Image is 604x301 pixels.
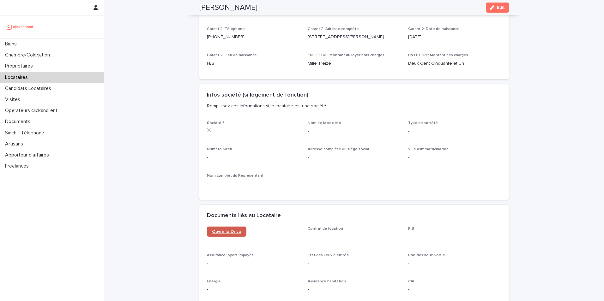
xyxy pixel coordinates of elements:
[207,253,254,257] span: Assurance loyers impayés
[207,227,246,237] a: Ouvrir le Drive
[212,229,241,234] span: Ouvrir le Drive
[207,260,300,267] p: -
[308,34,401,40] p: [STREET_ADDRESS][PERSON_NAME]
[408,286,501,293] p: -
[308,260,401,267] p: -
[486,3,509,13] button: Edit
[3,52,55,58] p: Chambre/Colocation
[3,97,25,103] p: Visites
[408,280,415,283] span: CAF
[3,163,34,169] p: Freelances
[408,154,501,161] p: -
[308,121,341,125] span: Nom de la société
[5,21,36,33] img: UCB0brd3T0yccxBKYDjQ
[3,119,35,125] p: Documents
[207,286,300,293] p: -
[3,41,22,47] p: Biens
[207,53,257,57] span: Garant 2: Lieu de naissance
[3,63,38,69] p: Propriétaires
[207,154,300,161] p: -
[207,174,263,178] span: Nom complet du Représentant
[408,128,501,135] p: -
[3,141,28,147] p: Artisans
[3,130,49,136] p: Sinch - Téléphone
[308,286,401,293] p: -
[408,253,445,257] span: État des lieux Sortie
[408,34,501,40] p: [DATE]
[199,3,257,12] h2: [PERSON_NAME]
[308,280,346,283] span: Assurance habitation
[408,60,501,67] p: Deux Cent Cinquante et Un
[308,27,359,31] span: Garant 2: Adresse complète
[308,147,369,151] span: Adresse complète du siège social
[207,121,224,125] span: Société ?
[207,147,232,151] span: Numéro Siren
[207,34,300,40] p: [PHONE_NUMBER]
[308,253,349,257] span: État des lieux d'entrée
[308,227,343,231] span: Contrat de location
[308,154,401,161] p: -
[207,60,300,67] p: FES
[408,260,501,267] p: -
[207,280,221,283] span: Énergie
[408,227,414,231] span: RiB
[3,86,56,91] p: Candidats Locataires
[207,103,499,109] p: Remplissez ces informations si le locataire est une société
[207,212,281,219] h2: Documents liés au Locataire
[207,180,300,187] p: -
[308,128,401,135] p: -
[3,152,54,158] p: Apporteur d'affaires
[408,27,460,31] span: Garant 2: Date de naissance
[408,234,501,240] p: -
[207,27,245,31] span: Garant 2: Téléphone
[308,60,401,67] p: Mille Treize
[408,53,468,57] span: EN LETTRE: Montant des charges
[408,147,449,151] span: Ville d'immatriculation
[3,74,33,80] p: Locataires
[497,5,505,10] span: Edit
[408,121,438,125] span: Type de société
[308,234,401,240] p: -
[3,108,63,114] p: Operateurs clickandrent
[207,92,308,99] h2: Infos société (si logement de fonction)
[308,53,384,57] span: EN LETTRE: Montant du loyer hors charges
